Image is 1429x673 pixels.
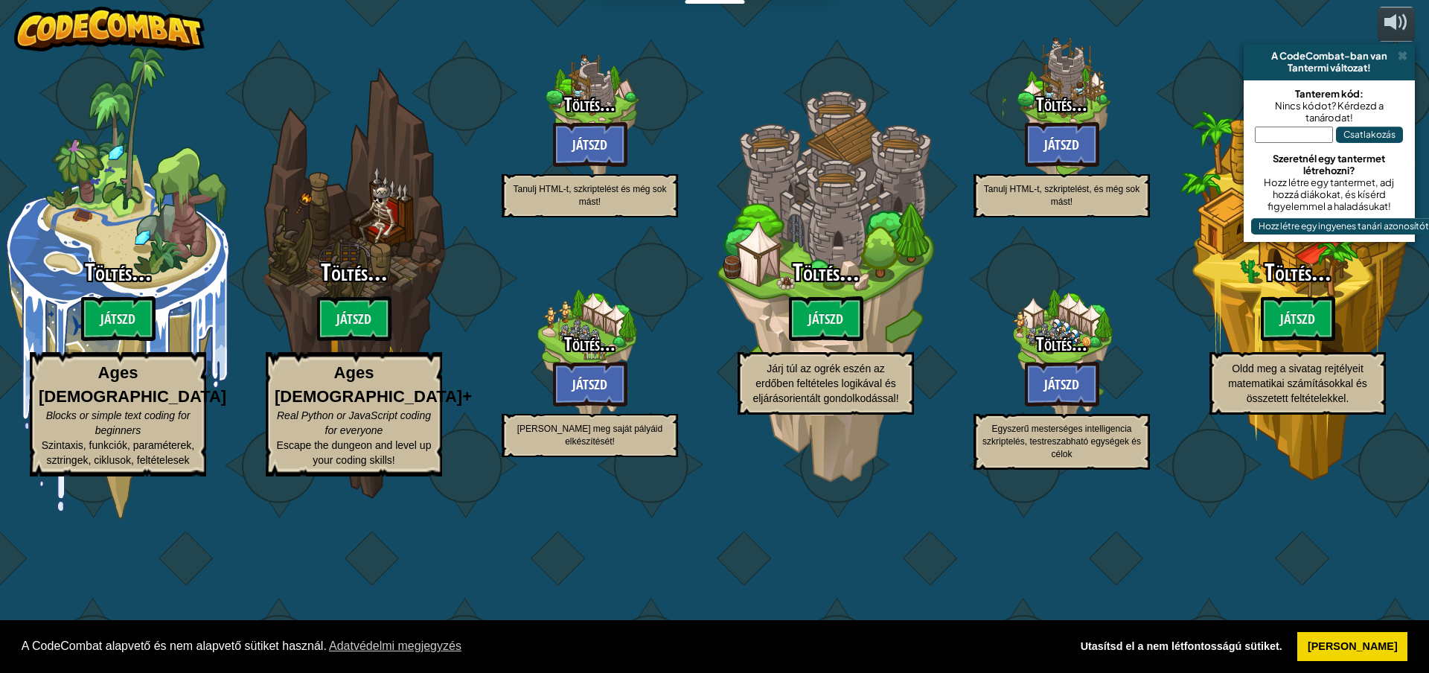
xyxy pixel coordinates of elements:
[1265,256,1332,288] span: Töltés...
[789,296,863,341] btn: Játszd
[1180,47,1416,519] div: Complete previous world to unlock
[1261,296,1335,341] btn: Játszd
[39,363,226,405] strong: Ages [DEMOGRAPHIC_DATA]
[321,256,388,288] span: Töltés...
[1251,88,1407,100] div: Tanterem kód:
[275,363,472,405] strong: Ages [DEMOGRAPHIC_DATA]+
[1036,92,1087,117] span: Töltés...
[277,439,432,466] span: Escape the dungeon and level up your coding skills!
[1297,632,1407,662] a: allow cookies
[81,296,156,341] btn: Játszd
[564,331,616,357] span: Töltés...
[42,439,194,466] span: Szintaxis, funkciók, paraméterek, sztringek, ciklusok, feltételesek
[708,47,944,519] div: Complete previous world to unlock
[1070,632,1292,662] a: deny cookies
[564,92,616,117] span: Töltés...
[1025,122,1099,167] button: Játszd
[1251,176,1407,212] div: Hozz létre egy tantermet, adj hozzá diákokat, és kísérd figyelemmel a haladásukat!
[517,424,662,447] span: [PERSON_NAME] meg saját pályáid elkészítését!
[46,409,191,436] span: Blocks or simple text coding for beginners
[236,47,472,519] div: Complete previous world to unlock
[1336,127,1403,143] button: Csatlakozás
[277,409,431,436] span: Real Python or JavaScript coding for everyone
[1251,100,1407,124] div: Nincs kódot? Kérdezd a tanárodat!
[22,635,1058,657] span: A CodeCombat alapvető és nem alapvető sütiket használ.
[944,240,1180,476] div: Complete previous world to unlock
[14,7,205,51] img: CodeCombat - Learn how to code by playing a game
[513,184,666,207] span: Tanulj HTML-t, szkriptelést és még sok mást!
[1025,362,1099,406] button: Játszd
[793,256,860,288] span: Töltés...
[752,363,898,404] span: Járj túl az ogrék eszén az erdőben feltételes logikával és eljárásorientált gondolkodással!
[85,256,152,288] span: Töltés...
[1228,363,1367,404] span: Oldd meg a sivatag rejtélyeit matematikai számításokkal és összetett feltételekkel.
[1251,153,1407,176] div: Szeretnél egy tantermet létrehozni?
[553,362,627,406] button: Játszd
[1378,7,1415,42] button: Hangerő beállítása
[472,240,708,476] div: Complete previous world to unlock
[984,184,1139,207] span: Tanulj HTML-t, szkriptelést, és még sok mást!
[982,424,1141,459] span: Egyszerű mesterséges intelligencia szkriptelés, testreszabható egységek és célok
[1036,331,1087,357] span: Töltés...
[553,122,627,167] button: Játszd
[1250,62,1409,74] div: Tantermi változat!
[327,635,464,657] a: learn more about cookies
[1250,50,1409,62] div: A CodeCombat-ban van
[317,296,391,341] btn: Játszd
